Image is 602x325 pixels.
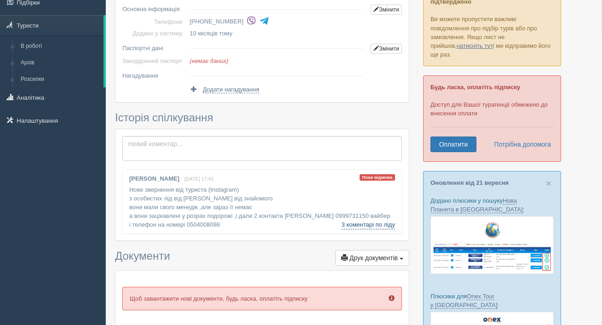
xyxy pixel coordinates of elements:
[122,55,186,67] td: Закордонний паспорт
[423,75,561,162] div: Доступ для Вашої турагенції обмежено до внесення оплати
[430,293,497,309] a: Onex Tour у [GEOGRAPHIC_DATA]
[457,42,493,49] a: натисніть тут
[430,84,520,91] b: Будь ласка, оплатіть підписку
[184,176,214,182] span: [DATE] 17:41
[189,30,232,37] span: 10 місяців тому
[371,5,402,15] a: Змінити
[259,16,269,26] img: telegram-colored-4375108.svg
[189,85,259,94] a: Додати нагадування
[122,287,402,310] p: Щоб завантажити нові документи, будь ласка, оплатіть підписку
[122,39,186,55] td: Паспортні дані
[360,174,395,181] span: Поки відмова
[546,178,551,188] span: ×
[122,67,186,81] td: Нагадування
[342,220,395,229] a: 3 коментарі по ліду
[17,38,103,55] a: В роботі
[129,175,179,182] b: [PERSON_NAME]
[430,216,554,274] img: new-planet-%D0%BF%D1%96%D0%B4%D0%B1%D1%96%D1%80%D0%BA%D0%B0-%D1%81%D1%80%D0%BC-%D0%B4%D0%BB%D1%8F...
[350,254,398,262] span: Друк документів
[17,55,103,71] a: Архів
[17,71,103,88] a: Розсилки
[371,44,402,54] a: Змінити
[430,197,523,213] a: Нова Планета в [GEOGRAPHIC_DATA]
[430,196,554,214] p: Додано плюсики у пошуку :
[488,137,551,152] a: Потрібна допомога
[430,179,509,186] a: Оновлення від 21 вересня
[122,28,186,39] td: Додано у систему
[189,15,367,28] li: [PHONE_NUMBER]
[430,137,476,152] a: Оплатити
[247,16,256,26] img: viber-colored.svg
[335,250,409,266] button: Друк документів
[430,292,554,309] p: Плюсики для :
[546,178,551,188] button: Close
[203,86,259,93] span: Додати нагадування
[122,170,402,234] div: Нове звернення від туриста (Instagram) з особистих лід від [PERSON_NAME] від знайомого вони мали ...
[115,250,409,266] h3: Документи
[122,16,186,28] td: Телефони
[189,57,228,64] span: (немає даних)
[115,112,409,124] h3: Історія спілкування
